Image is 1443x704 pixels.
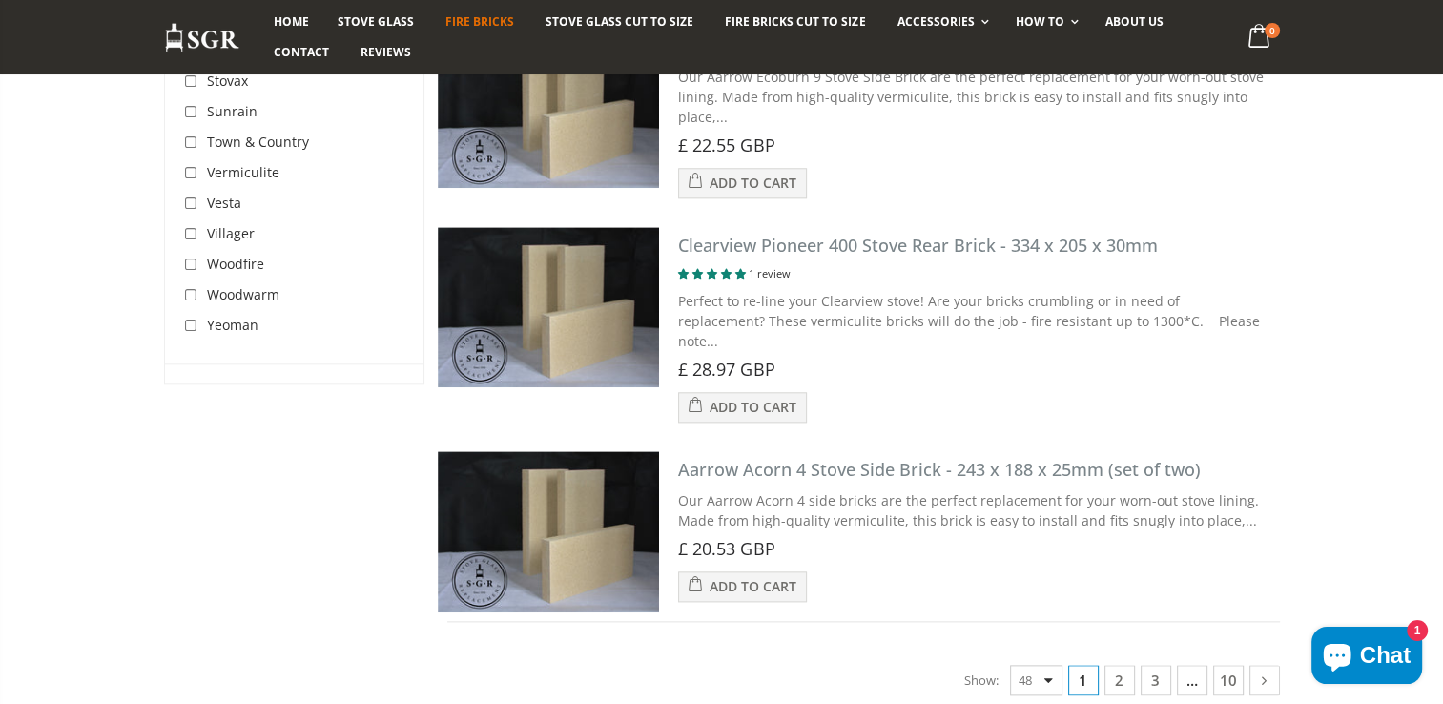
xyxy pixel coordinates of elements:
[207,255,264,273] span: Woodfire
[207,224,255,242] span: Villager
[207,194,241,212] span: Vesta
[274,44,329,60] span: Contact
[207,285,279,303] span: Woodwarm
[1306,627,1428,689] inbox-online-store-chat: Shopify online store chat
[749,266,791,280] span: 1 review
[711,7,879,37] a: Fire Bricks Cut To Size
[438,227,659,387] img: Aarrow Ecoburn side fire brick (set of 2)
[207,316,258,334] span: Yeoman
[531,7,708,37] a: Stove Glass Cut To Size
[678,458,1201,481] a: Aarrow Acorn 4 Stove Side Brick - 243 x 188 x 25mm (set of two)
[1091,7,1178,37] a: About us
[1001,7,1088,37] a: How To
[882,7,998,37] a: Accessories
[546,13,693,30] span: Stove Glass Cut To Size
[207,72,248,90] span: Stovax
[710,577,796,595] span: Add to Cart
[678,134,775,156] span: £ 22.55 GBP
[207,102,258,120] span: Sunrain
[897,13,974,30] span: Accessories
[678,537,775,560] span: £ 20.53 GBP
[710,398,796,416] span: Add to Cart
[1177,665,1207,695] span: …
[361,44,411,60] span: Reviews
[1240,19,1279,56] a: 0
[259,37,343,68] a: Contact
[431,7,528,37] a: Fire Bricks
[438,28,659,188] img: Aarrow Ecoburn 9 Side Brick
[678,358,775,381] span: £ 28.97 GBP
[678,392,807,423] button: Add to Cart
[1141,665,1171,695] a: 3
[259,7,323,37] a: Home
[678,168,807,198] button: Add to Cart
[1068,665,1099,695] span: 1
[274,13,309,30] span: Home
[678,67,1270,127] div: Our Aarrow Ecoburn 9 Stove Side Brick are the perfect replacement for your worn-out stove lining....
[725,13,865,30] span: Fire Bricks Cut To Size
[164,22,240,53] img: Stove Glass Replacement
[964,665,999,695] span: Show:
[338,13,414,30] span: Stove Glass
[678,291,1270,351] div: Perfect to re-line your Clearview stove! Are your bricks crumbling or in need of replacement? The...
[678,234,1158,257] a: Clearview Pioneer 400 Stove Rear Brick - 334 x 205 x 30mm
[1105,13,1164,30] span: About us
[1265,23,1280,38] span: 0
[710,174,796,192] span: Add to Cart
[207,133,309,151] span: Town & Country
[678,266,749,280] span: 5.00 stars
[438,451,659,611] img: Aarrow Acorn 4 Stove Side Brick
[207,163,279,181] span: Vermiculite
[323,7,428,37] a: Stove Glass
[678,571,807,602] button: Add to Cart
[678,490,1270,530] div: Our Aarrow Acorn 4 side bricks are the perfect replacement for your worn-out stove lining. Made f...
[1213,665,1244,695] a: 10
[346,37,425,68] a: Reviews
[1104,665,1135,695] a: 2
[1016,13,1064,30] span: How To
[445,13,514,30] span: Fire Bricks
